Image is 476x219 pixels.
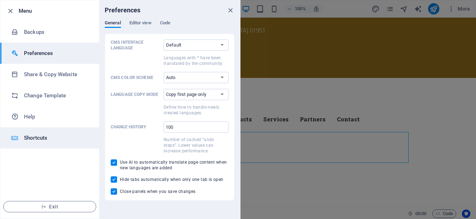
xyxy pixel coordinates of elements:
button: Exit [3,201,96,212]
h6: Preferences [105,6,141,14]
span: General [105,19,121,29]
h6: Help [24,112,89,121]
button: close [226,6,234,14]
h6: Change Template [24,91,89,100]
h6: Shortcuts [24,134,89,142]
p: Number of cached “undo steps”. Lower values can increase performance. [164,137,228,154]
input: Change historyNumber of cached “undo steps”. Lower values can increase performance. [164,121,228,133]
p: Languages with * have been translated by the community. [164,55,228,66]
p: CMS Color Scheme [111,75,161,80]
select: CMS Color Scheme [164,72,228,83]
p: Define how to handle newly created languages. [164,104,228,116]
h6: Share & Copy Website [24,70,89,79]
span: Close panels when you save changes [120,189,196,194]
h6: Backups [24,28,89,36]
span: Code [160,19,170,29]
p: CMS Interface Language [111,39,161,51]
h6: Menu [19,7,93,15]
p: Language Copy Mode [111,92,161,97]
span: Exit [9,204,90,209]
p: Change history [111,124,161,130]
select: CMS Interface LanguageLanguages with * have been translated by the community. [164,39,228,51]
span: Hide tabs automatically when only one tab is open [120,177,224,182]
span: Editor view [129,19,152,29]
h6: Preferences [24,49,89,57]
select: Language Copy ModeDefine how to handle newly created languages. [164,89,228,100]
a: Help [0,106,99,127]
span: Use AI to automatically translate page content when new languages are added [120,159,228,171]
div: Preferences [105,20,234,34]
